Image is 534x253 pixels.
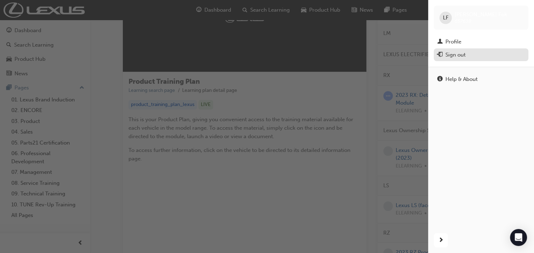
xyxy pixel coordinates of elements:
span: next-icon [438,236,444,245]
div: Profile [445,38,461,46]
span: [PERSON_NAME] Fok [455,11,507,18]
a: Help & About [434,73,528,86]
span: 657639 [455,18,471,24]
span: info-icon [437,76,443,83]
span: man-icon [437,39,443,45]
span: LF [443,14,449,22]
button: Sign out [434,48,528,61]
div: Sign out [445,51,466,59]
div: Help & About [445,75,478,83]
div: Open Intercom Messenger [510,229,527,246]
a: Profile [434,35,528,48]
span: exit-icon [437,52,443,58]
